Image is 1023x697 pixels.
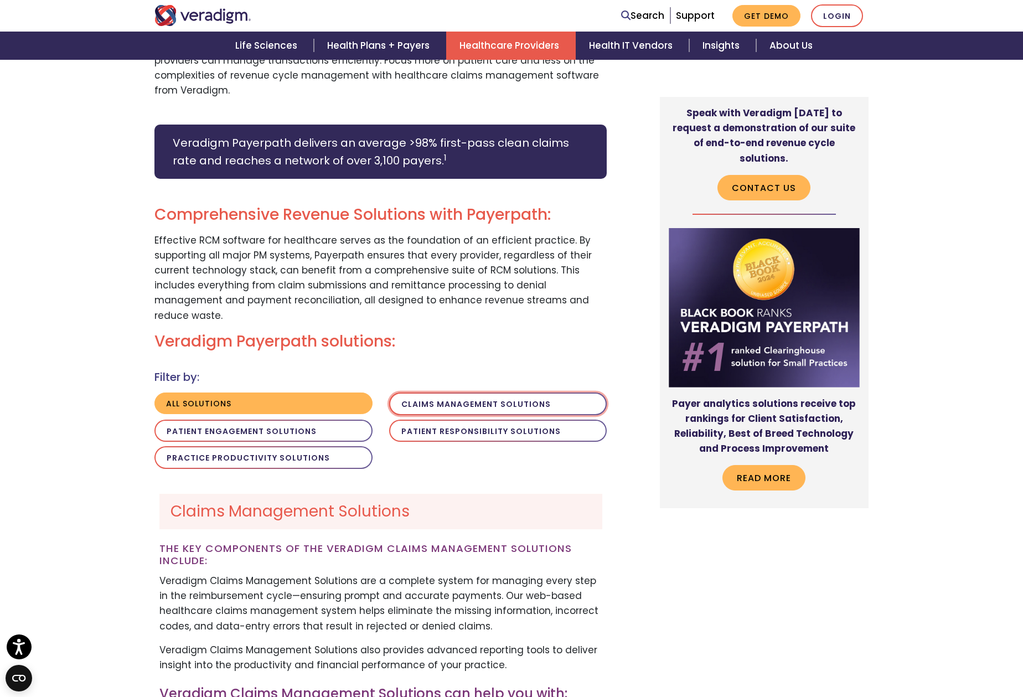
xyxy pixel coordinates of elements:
a: Read more [722,465,805,491]
a: Search [621,8,664,23]
h3: The key components of the Veradigm Claims Management Solutions Include: [159,543,602,567]
img: Veradigm logo [154,5,251,26]
h2: Comprehensive Revenue Solutions with Payerpath: [154,205,607,224]
a: Health Plans + Payers [314,32,446,60]
button: All solutions [154,393,373,414]
p: Veradigm Claims Management Solutions are a complete system for managing every step in the reimbur... [159,574,602,634]
a: Support [676,9,715,22]
h4: Filter by: [154,370,607,384]
a: About Us [756,32,826,60]
h2: Claims Management Solutions [159,494,602,529]
a: Login [811,4,863,27]
button: Patient Engagement Solutions [154,420,373,442]
a: Health IT Vendors [576,32,689,60]
button: Practice Productivity Solutions [154,446,373,469]
button: Open CMP widget [6,665,32,691]
iframe: Drift Chat Widget [810,617,1010,684]
p: With its ability to seamlessly connect with all payers, Payerpath ensures that healthcare provide... [154,38,607,98]
a: Get Demo [732,5,800,27]
p: Veradigm Payerpath delivers an average >98% first-pass clean claims rate and reaches a network of... [173,135,569,168]
p: Veradigm Claims Management Solutions also provides advanced reporting tools to deliver insight in... [159,643,602,673]
a: Contact Us [717,175,810,200]
sup: 1 [444,152,447,163]
p: Effective RCM software for healthcare serves as the foundation of an efficient practice. By suppo... [154,233,607,323]
h2: Veradigm Payerpath solutions: [154,332,607,351]
strong: Speak with Veradigm [DATE] to request a demonstration of our suite of end-to-end revenue cycle so... [673,106,855,165]
a: Insights [689,32,756,60]
a: Healthcare Providers [446,32,576,60]
button: Claims Management Solutions [389,393,607,415]
button: Patient Responsibility Solutions [389,420,607,442]
a: Life Sciences [222,32,314,60]
strong: Payer analytics solutions receive top rankings for Client Satisfaction, Reliability, Best of Bree... [672,396,856,455]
